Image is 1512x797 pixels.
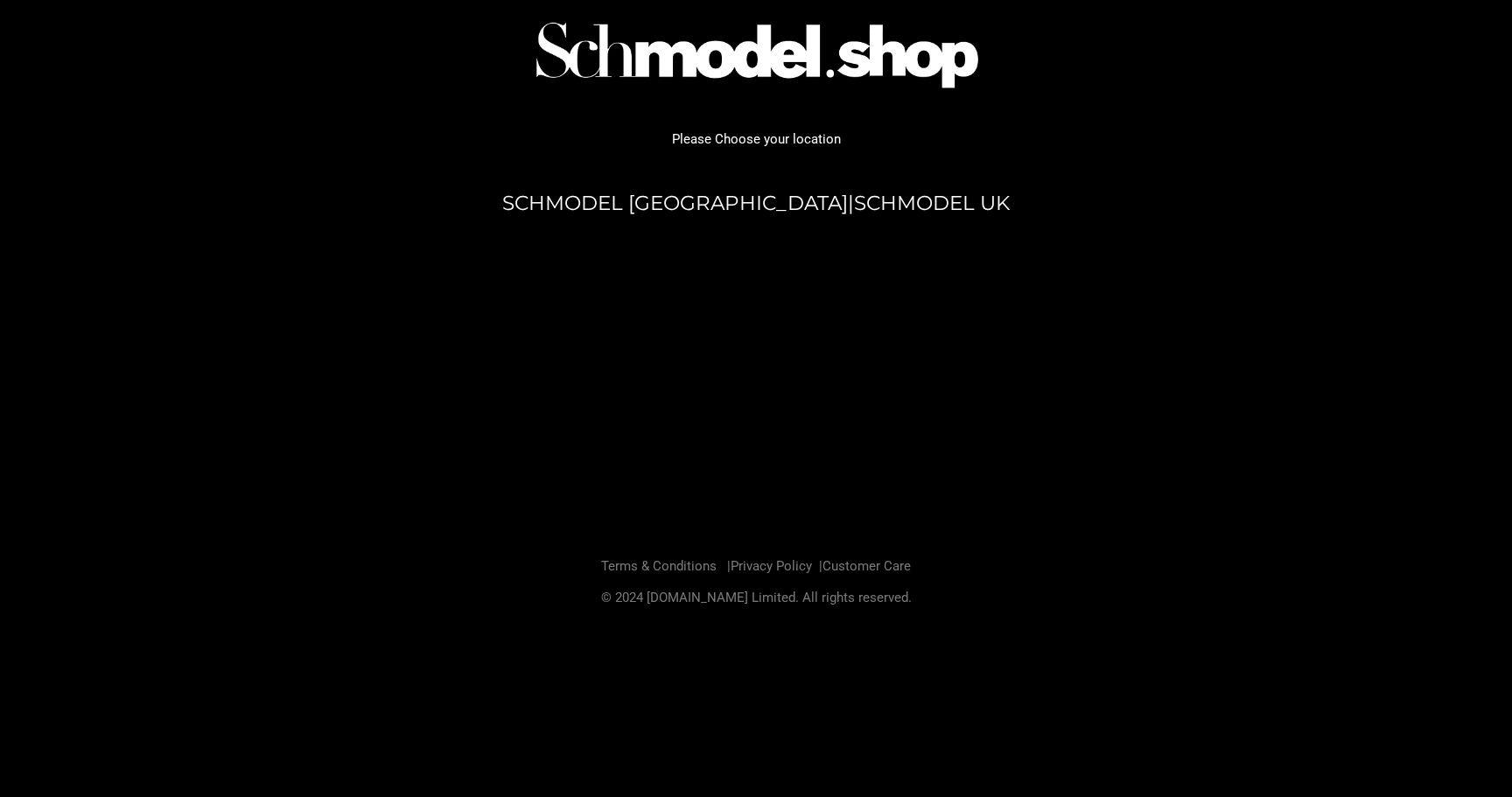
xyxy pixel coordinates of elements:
p: © 2024 [DOMAIN_NAME] Limited. All rights reserved. [257,587,1255,610]
a: Customer Care [822,558,911,574]
a: Terms & Conditions | [601,558,731,574]
p: | [257,186,1255,220]
a: SCHMODEL [GEOGRAPHIC_DATA] [502,191,848,215]
a: SCHMODEL UK [854,191,1010,215]
a: Privacy Policy | [731,558,822,574]
span: Please Choose your location [672,131,841,147]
